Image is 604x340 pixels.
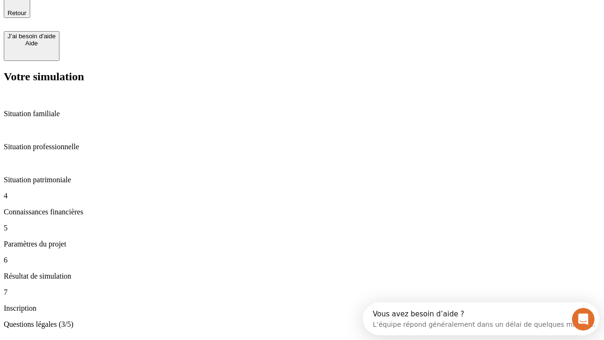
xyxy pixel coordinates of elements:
p: Paramètres du projet [4,240,600,248]
p: Résultat de simulation [4,272,600,280]
h2: Votre simulation [4,70,600,83]
p: Situation familiale [4,110,600,118]
iframe: Intercom live chat discovery launcher [363,302,599,335]
p: Questions légales (3/5) [4,320,600,329]
div: Aide [8,40,56,47]
div: Ouvrir le Messenger Intercom [4,4,260,30]
div: J’ai besoin d'aide [8,33,56,40]
p: Situation professionnelle [4,143,600,151]
p: 5 [4,224,600,232]
span: Retour [8,9,26,17]
p: 6 [4,256,600,264]
p: 7 [4,288,600,297]
iframe: Intercom live chat [572,308,595,331]
p: Situation patrimoniale [4,176,600,184]
p: Inscription [4,304,600,313]
div: Vous avez besoin d’aide ? [10,8,232,16]
p: 4 [4,192,600,200]
p: Connaissances financières [4,208,600,216]
div: L’équipe répond généralement dans un délai de quelques minutes. [10,16,232,25]
button: J’ai besoin d'aideAide [4,31,59,61]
